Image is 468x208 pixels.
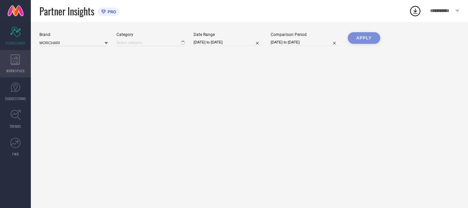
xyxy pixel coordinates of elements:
[5,40,26,46] span: SCORECARDS
[6,68,25,73] span: WORKSPACE
[39,32,108,37] div: Brand
[271,39,339,46] input: Select comparison period
[5,96,26,101] span: SUGGESTIONS
[116,32,185,37] div: Category
[194,32,262,37] div: Date Range
[10,124,21,129] span: TRENDS
[194,39,262,46] input: Select date range
[271,32,339,37] div: Comparison Period
[409,5,421,17] div: Open download list
[106,9,116,14] span: PRO
[12,151,19,157] span: FWD
[39,4,94,18] span: Partner Insights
